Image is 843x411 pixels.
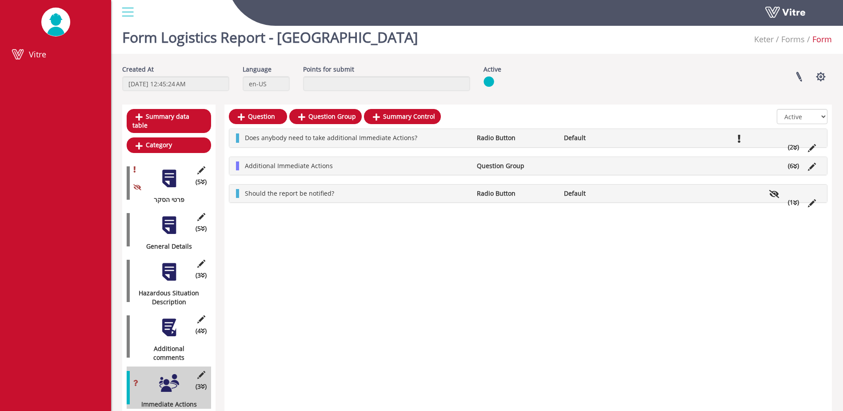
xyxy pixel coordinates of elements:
li: Question Group [472,161,559,170]
span: (3 ) [196,382,207,391]
label: Active [483,65,501,74]
li: Default [559,189,647,198]
a: Forms [781,34,805,44]
span: (5 ) [196,177,207,186]
span: (4 ) [196,326,207,335]
a: Category [127,137,211,153]
span: 218 [754,34,774,44]
span: Does anybody need to take additional Immediate Actions? [245,133,417,142]
img: yes [483,76,494,87]
div: Immediate Actions [127,400,204,409]
li: Form [805,34,832,45]
div: Hazardous Situation Description [127,289,204,306]
img: UserPic.png [41,8,70,36]
li: Radio Button [472,133,559,142]
li: Default [559,133,647,142]
h1: Form Logistics Report - [GEOGRAPHIC_DATA] [122,16,418,54]
span: Additional Immediate Actions [245,161,333,170]
a: Summary data table [127,109,211,133]
span: (3 ) [196,271,207,280]
div: פרטי הסקר [127,195,204,204]
li: (6 ) [783,161,803,170]
label: Created At [122,65,154,74]
a: Question Group [289,109,362,124]
li: Radio Button [472,189,559,198]
label: Points for submit [303,65,354,74]
li: (2 ) [783,143,803,152]
div: Additional comments [127,344,204,362]
span: Vitre [29,49,46,60]
span: Should the report be notified? [245,189,334,197]
li: (1 ) [783,198,803,207]
div: General Details [127,242,204,251]
a: Question [229,109,287,124]
a: Summary Control [364,109,441,124]
label: Language [243,65,272,74]
span: (5 ) [196,224,207,233]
